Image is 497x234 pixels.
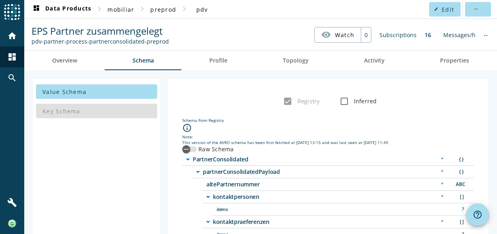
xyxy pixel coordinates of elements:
[133,58,154,63] span: Schema
[203,217,213,227] i: arrow_drop_down
[193,157,395,162] span: /
[183,155,193,164] i: arrow_drop_down
[452,205,468,214] div: Unknown
[206,182,409,187] span: /partnerConsolidatedPayload/altePartnernummer
[473,210,482,219] mat-icon: help_outline
[52,58,77,63] span: Overview
[7,31,17,41] mat-icon: home
[452,155,468,164] div: Object
[452,168,468,176] div: Object
[434,7,438,11] mat-icon: edit
[42,88,86,96] span: Value Schema
[150,6,176,13] span: preprod
[439,27,480,43] div: Messages/h
[321,30,331,40] mat-icon: visibility
[335,28,354,42] span: Watch
[182,123,192,133] i: info_outline
[189,2,215,17] button: pdv
[375,27,421,43] div: Subscriptions
[7,198,17,207] mat-icon: build
[421,27,435,43] div: 16
[437,218,448,226] div: Required
[442,6,454,13] span: Edit
[437,155,448,164] div: Required
[137,4,147,14] mat-icon: chevron_right
[315,27,361,42] button: Watch
[104,2,137,17] button: mobiliar
[203,192,213,202] i: arrow_drop_down
[361,27,371,42] div: 0
[452,193,468,201] div: Array
[28,2,95,17] button: Data Products
[452,218,468,226] div: Array
[209,58,227,63] span: Profile
[182,134,474,140] div: Note:
[213,194,415,200] span: /partnerConsolidatedPayload/kontaktpersonen
[7,52,17,62] mat-icon: dashboard
[203,169,405,175] span: /partnerConsolidatedPayload
[217,207,419,212] span: /partnerConsolidatedPayload/kontaktpersonen/items
[4,4,20,20] img: spoud-logo.svg
[480,27,492,43] div: No information
[36,84,157,99] button: Value Schema
[452,180,468,189] div: String
[473,7,478,11] mat-icon: more_horiz
[352,97,377,105] label: Inferred
[32,24,163,38] span: EPS Partner zusammengelegt
[283,58,309,63] span: Topology
[7,73,17,83] mat-icon: search
[32,4,41,14] mat-icon: dashboard
[32,4,91,14] span: Data Products
[182,117,474,123] div: Schema from Registry
[440,58,469,63] span: Properties
[196,6,208,13] span: pdv
[147,2,179,17] button: preprod
[107,6,134,13] span: mobiliar
[95,4,104,14] mat-icon: chevron_right
[437,168,448,176] div: Required
[437,180,448,189] div: Required
[429,2,461,17] button: Edit
[213,219,415,225] span: /partnerConsolidatedPayload/kontaktpraeferenzen
[197,145,234,153] label: Raw Schema
[32,38,169,45] div: Kafka Topic: pdv-partner-process-partnerconsolidated-preprod
[437,193,448,201] div: Required
[364,58,385,63] span: Activity
[182,140,474,145] div: This version of the AVRO schema has been first fetched at [DATE] 13:15 and was last seen at [DATE...
[179,4,189,14] mat-icon: chevron_right
[8,219,16,228] img: 8ef6eae738893911f7e6419249ab375e
[193,167,203,177] i: arrow_drop_down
